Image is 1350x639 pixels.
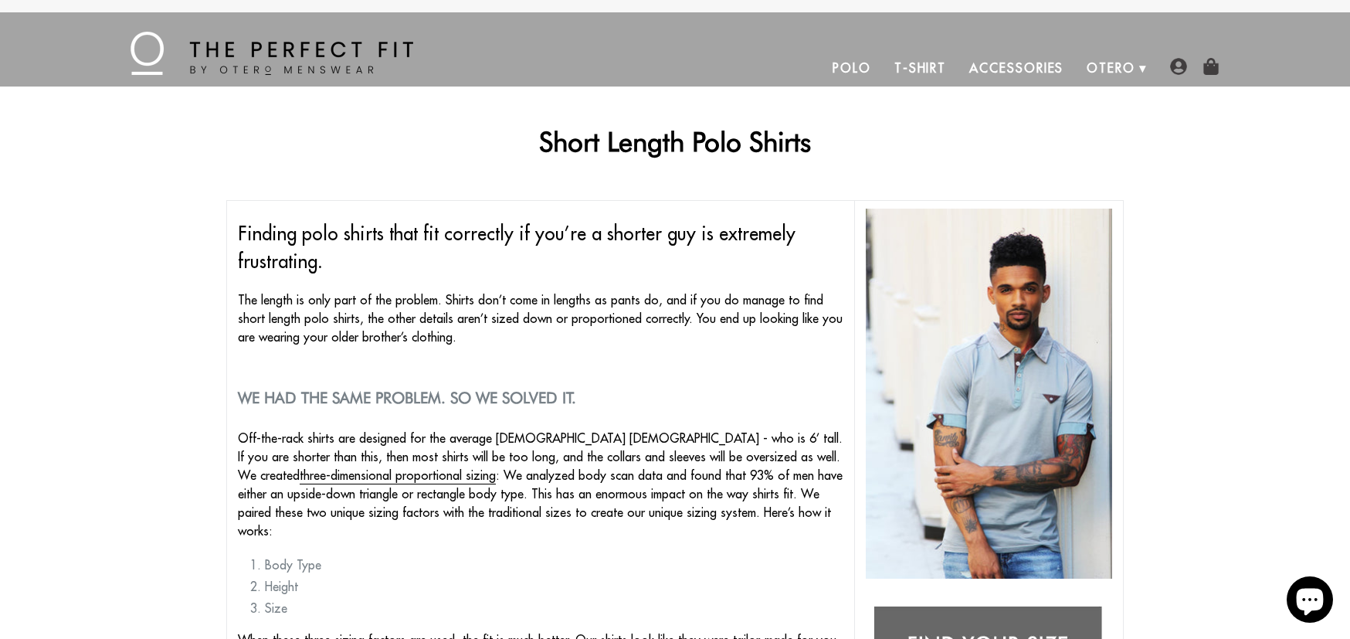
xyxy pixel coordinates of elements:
inbox-online-store-chat: Shopify online store chat [1282,576,1338,627]
a: T-Shirt [883,49,958,87]
img: short length polo shirts [866,209,1112,579]
a: Polo [821,49,883,87]
a: three-dimensional proportional sizing [300,467,496,484]
a: Accessories [958,49,1075,87]
p: The length is only part of the problem. Shirts don’t come in lengths as pants do, and if you do m... [238,291,843,346]
li: Height [265,577,843,596]
img: The Perfect Fit - by Otero Menswear - Logo [131,32,413,75]
span: Finding polo shirts that fit correctly if you’re a shorter guy is extremely frustrating. [238,222,795,273]
a: Otero [1075,49,1147,87]
img: shopping-bag-icon.png [1202,58,1219,75]
h2: We had the same problem. So we solved it. [238,389,843,407]
img: user-account-icon.png [1170,58,1187,75]
span: Off-the-rack shirts are designed for the average [DEMOGRAPHIC_DATA] [DEMOGRAPHIC_DATA] - who is 6... [238,430,843,539]
li: Body Type [265,556,843,574]
li: Size [265,599,843,617]
h1: Short Length Polo Shirts [226,125,1124,158]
